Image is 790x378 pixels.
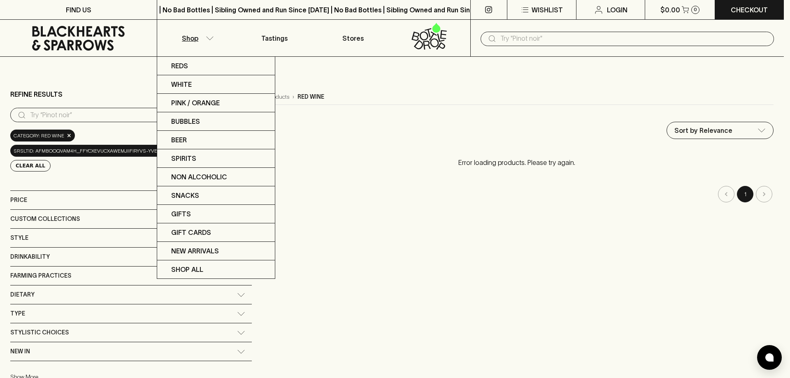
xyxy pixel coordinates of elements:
[157,186,275,205] a: Snacks
[171,172,227,182] p: Non Alcoholic
[157,149,275,168] a: Spirits
[157,168,275,186] a: Non Alcoholic
[171,153,196,163] p: Spirits
[157,131,275,149] a: Beer
[157,242,275,260] a: New Arrivals
[157,75,275,94] a: White
[171,116,200,126] p: Bubbles
[171,190,199,200] p: Snacks
[171,246,219,256] p: New Arrivals
[171,79,192,89] p: White
[171,61,188,71] p: Reds
[171,264,203,274] p: SHOP ALL
[171,227,211,237] p: Gift Cards
[765,353,774,362] img: bubble-icon
[157,260,275,278] a: SHOP ALL
[157,223,275,242] a: Gift Cards
[171,135,187,145] p: Beer
[171,209,191,219] p: Gifts
[171,98,220,108] p: Pink / Orange
[157,57,275,75] a: Reds
[157,94,275,112] a: Pink / Orange
[157,112,275,131] a: Bubbles
[157,205,275,223] a: Gifts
